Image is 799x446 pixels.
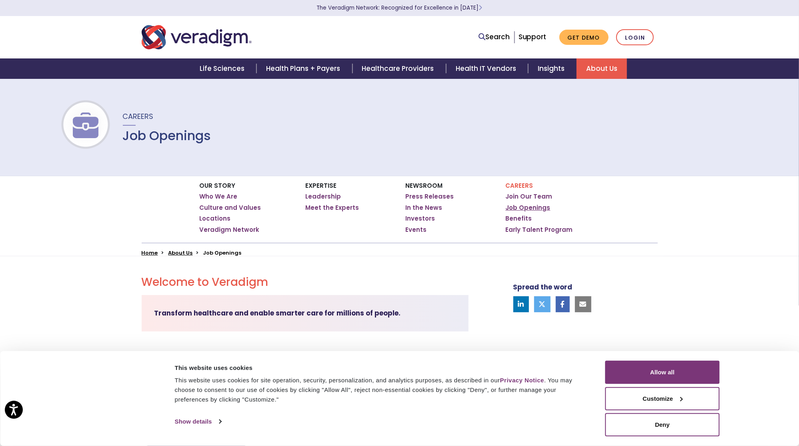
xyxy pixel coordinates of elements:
a: Who We Are [200,193,238,201]
a: About Us [168,249,193,257]
a: Meet the Experts [306,204,359,212]
a: Life Sciences [190,58,256,79]
img: Veradigm logo [142,24,252,50]
a: Press Releases [406,193,454,201]
a: About Us [577,58,627,79]
a: Show details [175,416,221,428]
a: Job Openings [506,204,551,212]
a: Locations [200,215,231,223]
a: Login [616,29,654,46]
div: This website uses cookies for site operation, security, personalization, and analytics purposes, ... [175,376,587,404]
a: Support [519,32,547,42]
span: Learn More [479,4,483,12]
a: Privacy Notice [500,377,544,384]
a: The Veradigm Network: Recognized for Excellence in [DATE]Learn More [317,4,483,12]
a: Insights [528,58,577,79]
a: Early Talent Program [506,226,573,234]
strong: Transform healthcare and enable smarter care for millions of people. [154,308,401,318]
a: Leadership [306,193,341,201]
a: Join Our Team [506,193,553,201]
a: Get Demo [559,30,609,45]
button: Customize [605,387,720,410]
span: Careers [123,111,154,121]
a: Culture and Values [200,204,261,212]
h2: Welcome to Veradigm [142,275,469,289]
strong: Spread the word [513,282,573,292]
button: Allow all [605,361,720,384]
a: Health Plans + Payers [256,58,352,79]
a: Benefits [506,215,532,223]
button: Deny [605,413,720,436]
a: Health IT Vendors [446,58,528,79]
div: This website uses cookies [175,363,587,373]
a: Investors [406,215,435,223]
h1: Job Openings [123,128,211,143]
a: Events [406,226,427,234]
a: In the News [406,204,443,212]
a: Healthcare Providers [352,58,446,79]
a: Veradigm Network [200,226,260,234]
a: Search [479,32,510,42]
a: Home [142,249,158,257]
